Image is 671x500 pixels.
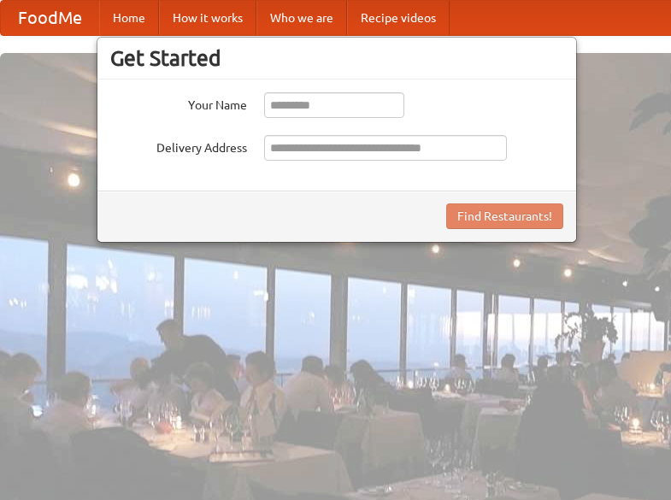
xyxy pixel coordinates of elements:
[1,1,99,35] a: FoodMe
[159,1,256,35] a: How it works
[110,135,247,156] label: Delivery Address
[110,92,247,114] label: Your Name
[110,45,563,71] h3: Get Started
[99,1,159,35] a: Home
[446,203,563,229] button: Find Restaurants!
[256,1,347,35] a: Who we are
[347,1,450,35] a: Recipe videos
